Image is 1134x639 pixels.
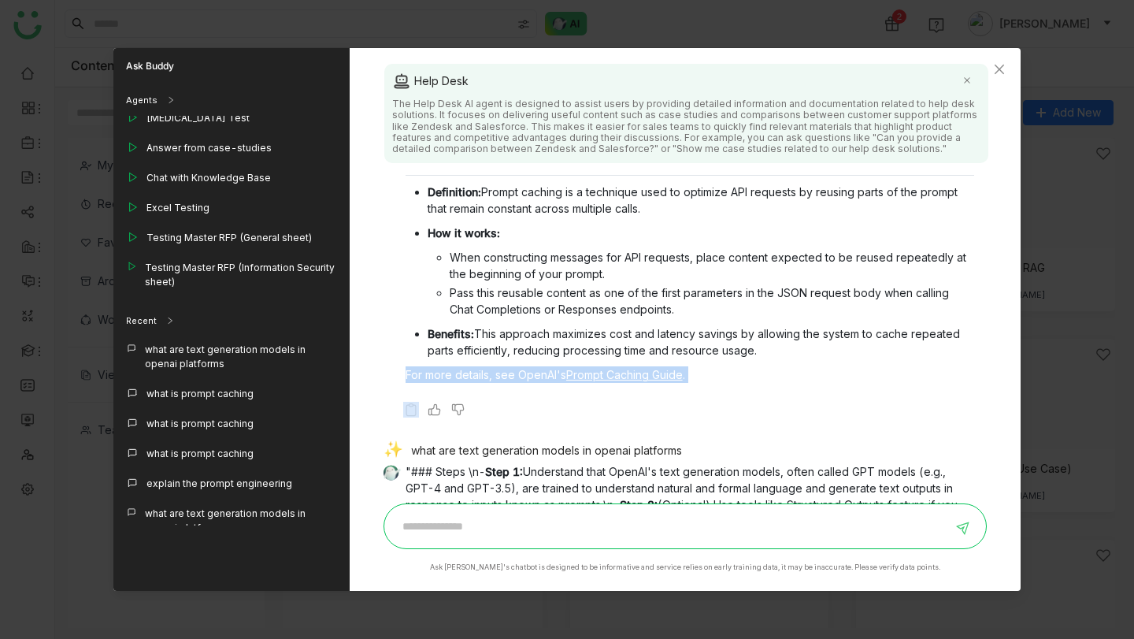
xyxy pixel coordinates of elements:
p: This approach maximizes cost and latency savings by allowing the system to cache repeated parts e... [428,325,975,359]
strong: Step 2: [620,498,658,511]
strong: How it works: [428,226,500,240]
div: Recent [113,305,350,336]
img: callout.svg [126,477,139,489]
div: Agents [113,84,350,116]
div: Recent [126,314,157,328]
div: Help Desk [392,72,980,91]
img: copy-askbuddy.svg [403,402,419,418]
div: Ask [PERSON_NAME]'s chatbot is designed to be informative and service relies on early training da... [430,562,940,573]
div: what are text generation models in openai platforms [145,343,337,371]
p: Prompt caching is a technique used to optimize API requests by reusing parts of the prompt that r... [428,184,975,217]
div: explain the prompt engineering [146,477,292,491]
img: thumbs-up.svg [427,402,443,418]
img: play_outline.svg [126,111,139,124]
div: Chat with Knowledge Base [146,171,271,185]
div: Testing Master RFP (Information Security sheet) [145,261,337,289]
strong: Benefits: [428,327,474,340]
div: Ask Buddy [113,48,350,84]
img: callout.svg [126,447,139,459]
div: what is prompt caching [146,447,254,461]
div: Answer from case-studies [146,141,272,155]
strong: Definition: [428,185,481,199]
img: callout.svg [126,417,139,429]
div: Agents [126,94,157,107]
img: play_outline.svg [126,201,139,214]
div: Testing Master RFP (General sheet) [146,231,312,245]
li: Pass this reusable content as one of the first parameters in the JSON request body when calling C... [450,284,975,318]
div: [MEDICAL_DATA] Test [146,111,250,125]
img: agent.svg [392,72,411,91]
p: For more details, see OpenAI's . [406,366,975,383]
strong: Step 1: [485,465,523,478]
div: The Help Desk AI agent is designed to assist users by providing detailed information and document... [392,98,980,155]
div: what are text generation models in openai platforms [384,441,975,463]
img: play_outline.svg [126,171,139,184]
img: callout.svg [126,507,137,518]
img: callout.svg [126,343,137,354]
img: play_outline.svg [126,231,139,243]
div: what is prompt caching [146,417,254,431]
img: play_outline.svg [126,141,139,154]
a: Prompt Caching Guide [566,368,683,381]
img: thumbs-down.svg [450,402,466,418]
div: what is prompt caching [146,387,254,401]
button: Close [978,48,1021,91]
img: play_outline.svg [126,261,137,272]
div: Excel Testing [146,201,209,215]
img: callout.svg [126,387,139,399]
div: what are text generation models in openai platforms [145,507,337,535]
li: When constructing messages for API requests, place content expected to be reused repeatedly at th... [450,249,975,282]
